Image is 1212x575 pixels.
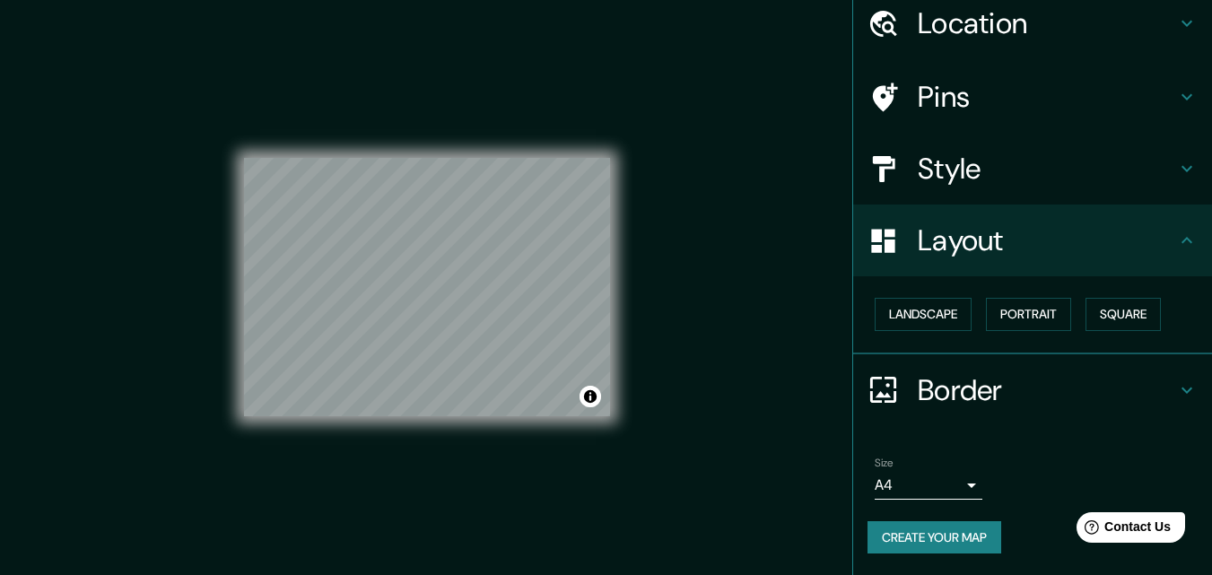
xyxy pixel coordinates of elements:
button: Landscape [875,298,972,331]
button: Toggle attribution [580,386,601,407]
div: Style [853,133,1212,205]
h4: Location [918,5,1176,41]
iframe: Help widget launcher [1052,505,1192,555]
h4: Border [918,372,1176,408]
h4: Style [918,151,1176,187]
button: Square [1086,298,1161,331]
div: Layout [853,205,1212,276]
button: Create your map [868,521,1001,554]
div: Pins [853,61,1212,133]
button: Portrait [986,298,1071,331]
div: A4 [875,471,982,500]
h4: Pins [918,79,1176,115]
canvas: Map [244,158,610,416]
div: Border [853,354,1212,426]
h4: Layout [918,222,1176,258]
label: Size [875,455,894,470]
